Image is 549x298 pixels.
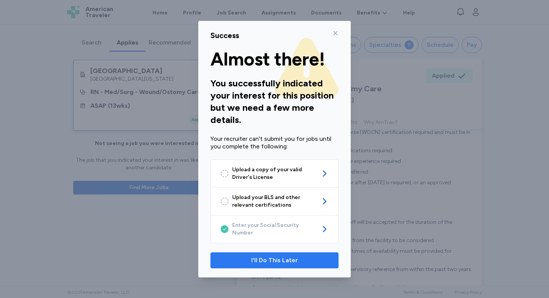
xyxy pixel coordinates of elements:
div: Almost there! [210,50,339,68]
div: Success [210,30,239,41]
div: You successfully indicated your interest for this position but we need a few more details. [210,77,339,126]
span: Enter your Social Security Number [232,222,317,237]
span: Upload your BLS and other relevant certifications [232,194,317,209]
button: I'll Do This Later [210,252,339,268]
div: Your recruiter can't submit you for jobs until you complete the following: [210,135,339,150]
span: Upload a copy of your valid Driver's License [232,166,317,181]
span: I'll Do This Later [251,256,298,265]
